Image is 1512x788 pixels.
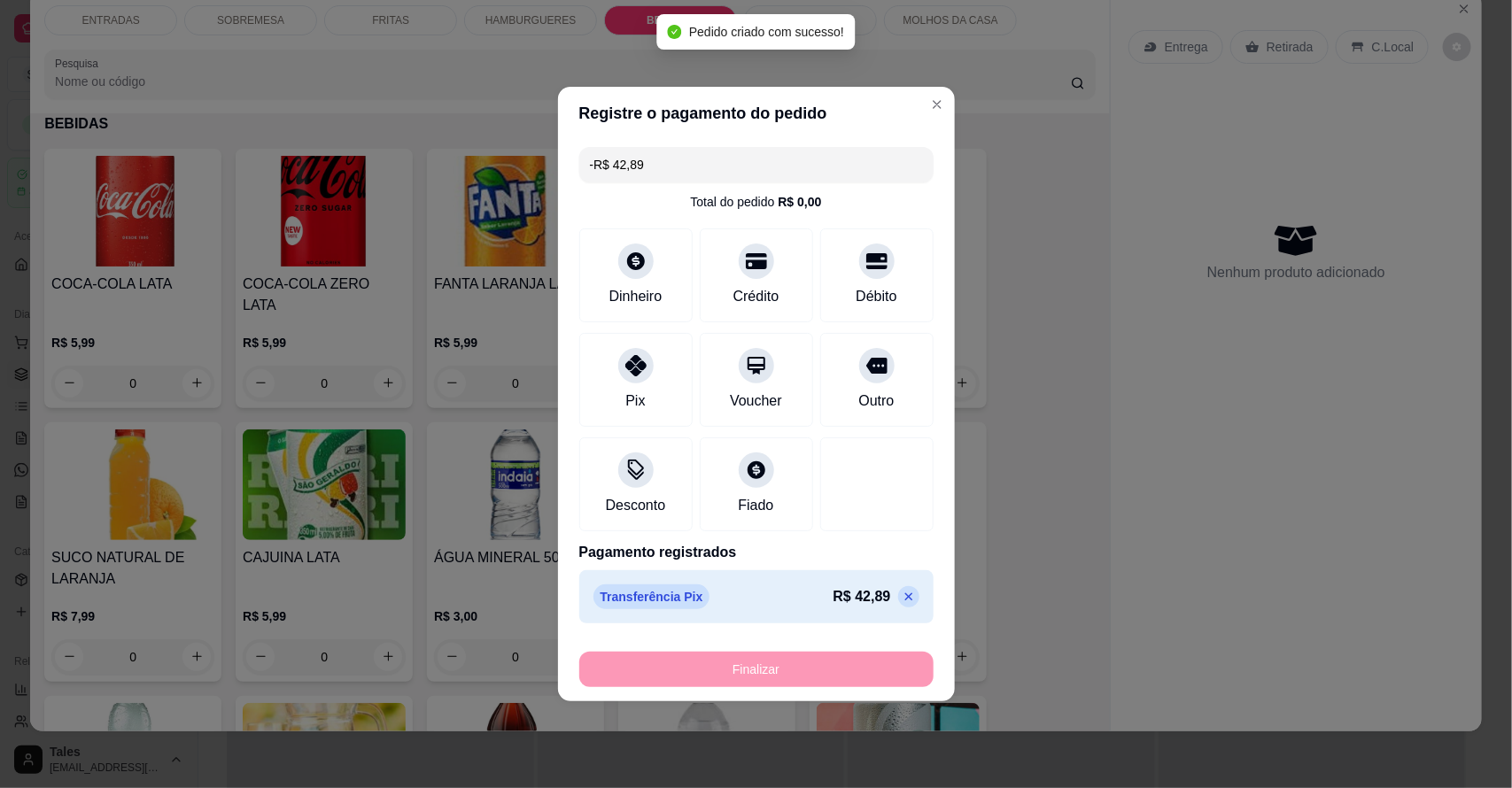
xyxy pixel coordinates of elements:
[856,286,896,307] div: Débito
[738,495,773,516] div: Fiado
[730,390,782,412] div: Voucher
[579,542,934,563] p: Pagamento registrados
[609,286,663,307] div: Dinheiro
[668,25,682,39] span: check-circle
[558,87,955,140] header: Registre o pagamento do pedido
[689,25,844,39] span: Pedido criado com sucesso!
[625,390,645,412] div: Pix
[606,495,666,516] div: Desconto
[778,193,821,211] div: R$ 0,00
[690,193,821,211] div: Total do pedido
[590,147,923,182] input: Ex.: hambúrguer de cordeiro
[834,586,891,607] p: R$ 42,89
[733,286,779,307] div: Crédito
[858,390,894,412] div: Outro
[593,584,710,609] p: Transferência Pix
[923,90,951,119] button: Close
